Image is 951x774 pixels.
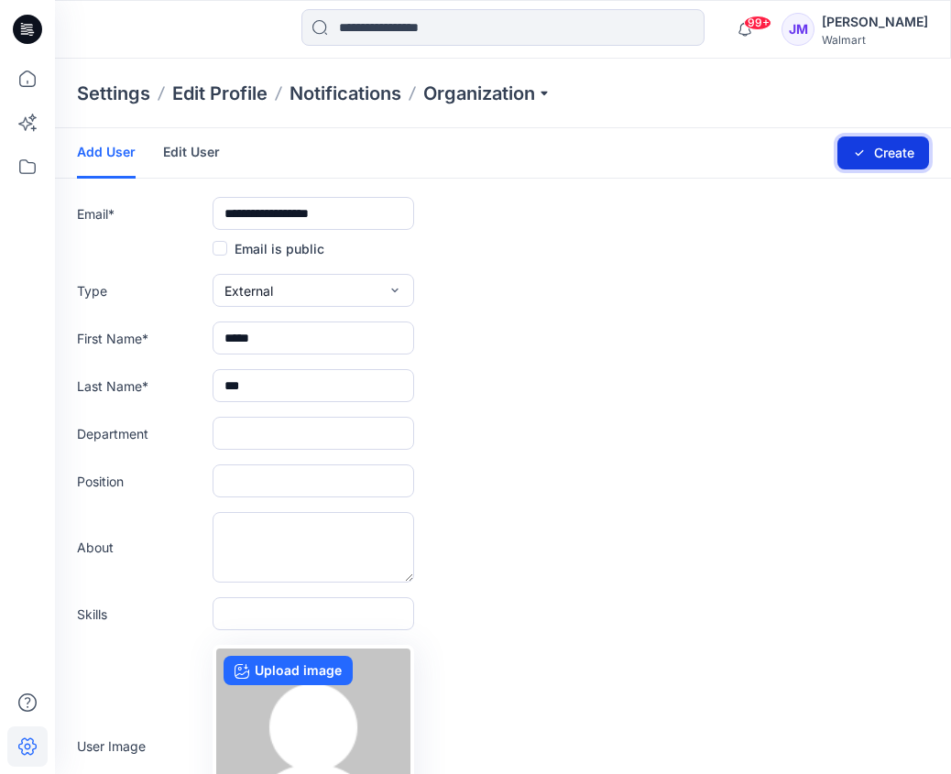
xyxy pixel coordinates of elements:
[77,281,205,300] label: Type
[744,16,771,30] span: 99+
[213,274,414,307] button: External
[837,136,929,169] button: Create
[77,128,136,179] a: Add User
[77,204,205,223] label: Email
[782,13,814,46] div: JM
[77,376,205,396] label: Last Name
[77,472,205,491] label: Position
[77,538,205,557] label: About
[290,81,401,106] a: Notifications
[213,237,324,259] label: Email is public
[172,81,268,106] a: Edit Profile
[77,424,205,443] label: Department
[822,33,928,47] div: Walmart
[77,81,150,106] p: Settings
[822,11,928,33] div: [PERSON_NAME]
[77,605,205,624] label: Skills
[77,329,205,348] label: First Name
[163,128,220,176] a: Edit User
[224,656,353,685] label: Upload image
[224,281,273,300] span: External
[77,736,205,756] label: User Image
